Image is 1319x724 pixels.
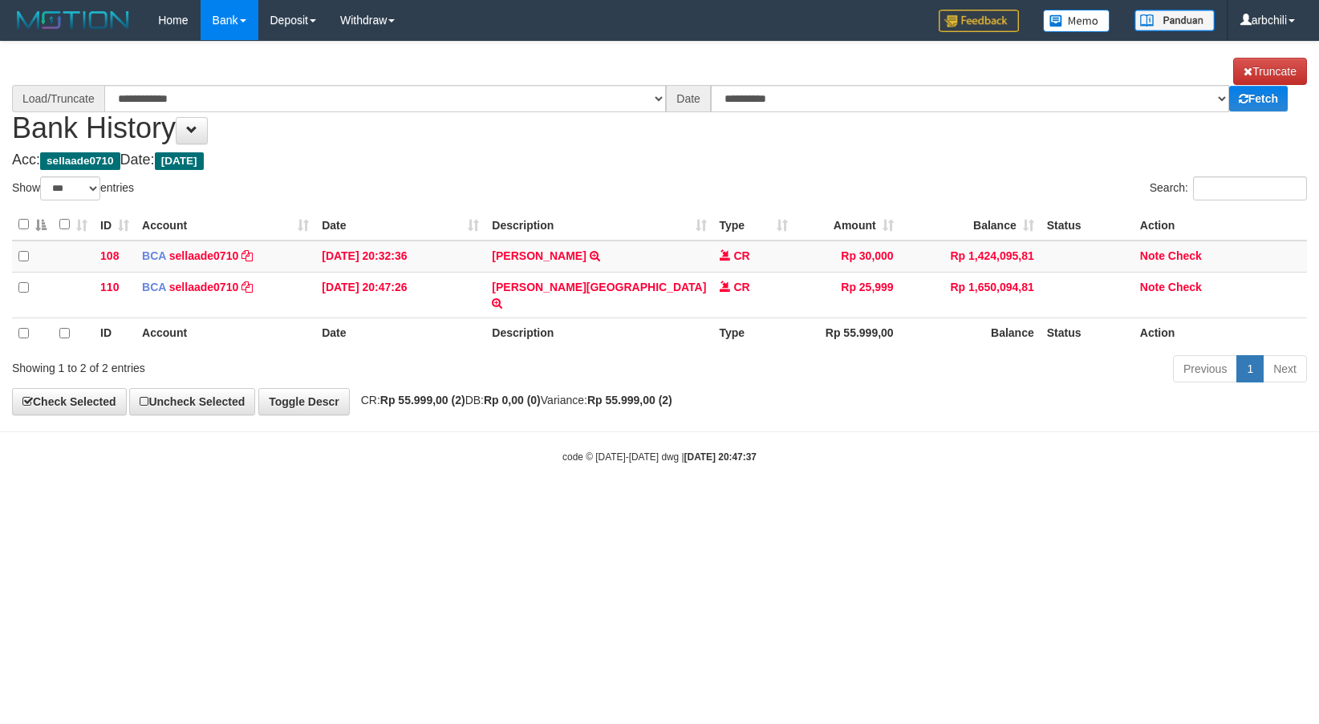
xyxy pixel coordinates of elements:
[241,249,253,262] a: Copy sellaade0710 to clipboard
[587,394,672,406] strong: Rp 55.999,00 (2)
[1140,281,1165,293] a: Note
[1236,355,1264,382] a: 1
[1168,249,1202,262] a: Check
[12,209,53,241] th: : activate to sort column descending
[1134,209,1307,241] th: Action
[794,241,900,273] td: Rp 30,000
[562,451,757,463] small: code © [DATE]-[DATE] dwg |
[169,249,238,262] a: sellaade0710
[315,272,485,318] td: [DATE] 20:47:26
[900,209,1041,241] th: Balance: activate to sort column ascending
[258,388,350,415] a: Toggle Descr
[40,176,100,200] select: Showentries
[380,394,465,406] strong: Rp 55.999,00 (2)
[900,272,1041,318] td: Rp 1,650,094,81
[484,394,541,406] strong: Rp 0,00 (0)
[1233,58,1307,85] a: Truncate
[315,318,485,349] th: Date
[485,209,712,241] th: Description: activate to sort column ascending
[53,209,94,241] th: : activate to sort column ascending
[900,241,1041,273] td: Rp 1,424,095,81
[794,209,900,241] th: Amount: activate to sort column ascending
[1041,209,1134,241] th: Status
[733,281,749,293] span: CR
[1134,318,1307,349] th: Action
[142,281,166,293] span: BCA
[733,249,749,262] span: CR
[12,85,104,112] div: Load/Truncate
[713,318,794,349] th: Type
[94,209,136,241] th: ID: activate to sort column ascending
[939,10,1019,32] img: Feedback.jpg
[492,249,586,262] a: [PERSON_NAME]
[136,318,315,349] th: Account
[12,354,538,376] div: Showing 1 to 2 of 2 entries
[666,85,711,112] div: Date
[794,318,900,349] th: Rp 55.999,00
[794,272,900,318] td: Rp 25,999
[136,209,315,241] th: Account: activate to sort column ascending
[353,394,672,406] span: CR: DB: Variance:
[100,281,119,293] span: 110
[485,318,712,349] th: Description
[12,152,1307,168] h4: Acc: Date:
[1041,318,1134,349] th: Status
[900,318,1041,349] th: Balance
[1193,176,1307,200] input: Search:
[492,281,706,293] a: [PERSON_NAME][GEOGRAPHIC_DATA]
[1173,355,1237,382] a: Previous
[315,241,485,273] td: [DATE] 20:32:36
[1150,176,1307,200] label: Search:
[315,209,485,241] th: Date: activate to sort column ascending
[169,281,238,293] a: sellaade0710
[12,8,134,32] img: MOTION_logo.png
[1168,281,1202,293] a: Check
[100,249,119,262] span: 108
[94,318,136,349] th: ID
[12,176,134,200] label: Show entries
[40,152,120,170] span: sellaade0710
[1263,355,1307,382] a: Next
[1043,10,1110,32] img: Button%20Memo.svg
[155,152,204,170] span: [DATE]
[12,58,1307,144] h1: Bank History
[241,281,253,293] a: Copy sellaade0710 to clipboard
[1229,86,1288,111] a: Fetch
[142,249,166,262] span: BCA
[1140,249,1165,262] a: Note
[129,388,255,415] a: Uncheck Selected
[713,209,794,241] th: Type: activate to sort column ascending
[684,451,757,463] strong: [DATE] 20:47:37
[1134,10,1215,31] img: panduan.png
[12,388,127,415] a: Check Selected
